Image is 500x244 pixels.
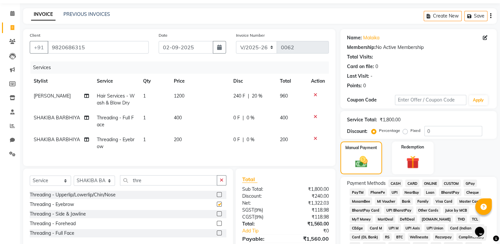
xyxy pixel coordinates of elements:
span: UPI [390,188,400,196]
iframe: chat widget [472,218,493,237]
span: NearBuy [403,188,421,196]
span: 400 [174,115,182,121]
span: 0 % [247,136,254,143]
span: | [243,136,244,143]
span: MariDeal [375,215,395,223]
button: Apply [469,95,488,105]
span: SHAKIBA BARBHIYA [34,115,80,121]
span: | [248,93,249,100]
span: Master Card [457,197,482,205]
div: Discount: [237,193,286,200]
span: 1 [143,115,146,121]
span: MyT Money [350,215,373,223]
th: Action [307,74,329,89]
div: ₹1,560.00 [286,235,334,243]
div: Card on file: [347,63,374,70]
span: CASH [388,180,403,187]
span: Threading - Eyebrow [97,137,135,149]
label: Fixed [410,128,420,134]
span: Cheque [464,188,481,196]
span: Hair Services - Wash & Blow Dry [97,93,135,106]
label: Manual Payment [345,145,377,151]
span: 9% [256,214,262,220]
div: ₹240.00 [286,193,334,200]
input: Search by Name/Mobile/Email/Code [48,41,149,54]
div: Discount: [347,128,367,135]
a: INVOICE [31,9,56,20]
span: Wellnessta [408,233,431,241]
div: Service Total: [347,116,377,123]
a: PREVIOUS INVOICES [63,11,110,17]
label: Redemption [401,144,424,150]
span: BharatPay Card [350,206,381,214]
label: Percentage [379,128,400,134]
input: Search or Scan [120,175,217,185]
a: Add Tip [237,227,293,234]
span: UPI Union [424,224,445,232]
span: Loan [424,188,436,196]
a: Malaika [363,34,379,41]
span: PhonePe [368,188,387,196]
div: Points: [347,82,362,89]
span: UPI Axis [404,224,422,232]
label: Invoice Number [236,32,265,38]
th: Service [93,74,139,89]
img: _gift.svg [402,154,423,170]
span: 0 F [233,136,240,143]
span: [DOMAIN_NAME] [420,215,453,223]
div: Threading - Eyebrow [30,201,74,208]
input: Enter Offer / Coupon Code [395,95,466,105]
span: DefiDeal [398,215,417,223]
th: Price [170,74,229,89]
span: CGST [242,214,254,220]
div: ₹118.98 [286,214,334,221]
span: Juice by MCB [443,206,469,214]
div: ₹118.98 [286,207,334,214]
span: 1 [143,93,146,99]
div: Threading - Upperlip/Lowerlip/Chin/Nose [30,191,116,198]
div: ( ) [237,214,286,221]
div: Threading - Forehead [30,220,76,227]
img: _cash.svg [351,155,371,169]
div: Sub Total: [237,186,286,193]
button: Create New [424,11,462,21]
span: 1200 [174,93,184,99]
span: 0 % [247,114,254,121]
span: Bank [400,197,413,205]
span: CUSTOM [442,180,461,187]
div: 0 [363,82,366,89]
div: Membership: [347,44,376,51]
div: ( ) [237,207,286,214]
div: Coupon Code [347,97,395,103]
div: Payable: [237,235,286,243]
div: Threading - Side & Jawline [30,211,86,218]
span: Payment Methods [347,180,386,187]
span: MI Voucher [375,197,397,205]
span: 200 [280,137,288,142]
span: BharatPay [439,188,461,196]
span: 20 % [252,93,262,100]
span: Visa Card [433,197,454,205]
div: Name: [347,34,362,41]
span: UPI M [387,224,401,232]
span: BTC [394,233,405,241]
span: 0 F [233,114,240,121]
th: Disc [229,74,276,89]
span: UPI BharatPay [384,206,413,214]
span: Card M [367,224,384,232]
th: Stylist [30,74,93,89]
span: SGST [242,207,254,213]
span: Family [415,197,431,205]
th: Total [276,74,307,89]
span: 960 [280,93,288,99]
span: MosamBee [350,197,372,205]
span: Razorpay [433,233,454,241]
span: CARD [405,180,419,187]
span: GPay [463,180,477,187]
span: 9% [255,207,262,213]
span: Other Cards [416,206,441,214]
div: Total Visits: [347,54,373,61]
th: Qty [139,74,170,89]
span: Complimentary [456,233,486,241]
button: Save [464,11,487,21]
